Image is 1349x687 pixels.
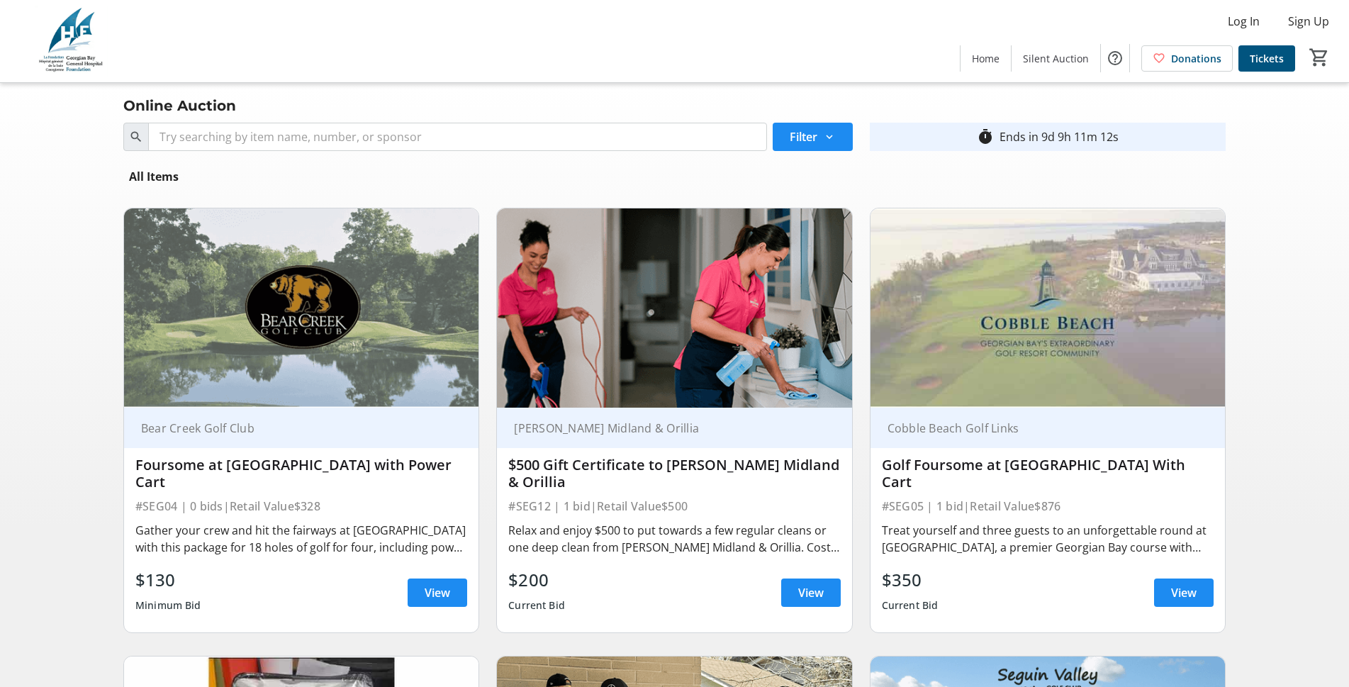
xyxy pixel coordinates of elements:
[1216,10,1271,33] button: Log In
[408,579,467,607] a: View
[497,208,851,408] img: $500 Gift Certificate to Molly Maid Midland & Orillia
[508,421,823,435] div: [PERSON_NAME] Midland & Orillia
[882,522,1214,556] div: Treat yourself and three guests to an unforgettable round at [GEOGRAPHIC_DATA], a premier Georgia...
[508,567,565,593] div: $200
[882,567,939,593] div: $350
[508,457,840,491] div: $500 Gift Certificate to [PERSON_NAME] Midland & Orillia
[135,457,467,491] div: Foursome at [GEOGRAPHIC_DATA] with Power Cart
[1141,45,1233,72] a: Donations
[882,457,1214,491] div: Golf Foursome at [GEOGRAPHIC_DATA] With Cart
[148,123,767,151] input: Try searching by item name, number, or sponsor
[1306,45,1332,70] button: Cart
[1171,51,1221,66] span: Donations
[790,128,817,145] span: Filter
[9,6,135,77] img: Georgian Bay General Hospital Foundation's Logo
[508,496,840,516] div: #SEG12 | 1 bid | Retail Value $500
[135,496,467,516] div: #SEG04 | 0 bids | Retail Value $328
[1154,579,1214,607] a: View
[773,123,853,151] button: Filter
[1238,45,1295,72] a: Tickets
[1288,13,1329,30] span: Sign Up
[135,567,201,593] div: $130
[1277,10,1340,33] button: Sign Up
[961,45,1011,72] a: Home
[1023,51,1089,66] span: Silent Auction
[798,584,824,601] span: View
[135,522,467,556] div: Gather your crew and hit the fairways at [GEOGRAPHIC_DATA] with this package for 18 holes of golf...
[1171,584,1197,601] span: View
[1101,44,1129,72] button: Help
[123,162,184,191] div: All Items
[135,593,201,618] div: Minimum Bid
[972,51,1000,66] span: Home
[425,584,450,601] span: View
[882,421,1197,435] div: Cobble Beach Golf Links
[882,496,1214,516] div: #SEG05 | 1 bid | Retail Value $876
[508,522,840,556] div: Relax and enjoy $500 to put towards a few regular cleans or one deep clean from [PERSON_NAME] Mid...
[1000,128,1119,145] div: Ends in 9d 9h 11m 12s
[977,128,994,145] mat-icon: timer_outline
[781,579,841,607] a: View
[1250,51,1284,66] span: Tickets
[1228,13,1260,30] span: Log In
[115,94,245,117] div: Online Auction
[882,593,939,618] div: Current Bid
[1012,45,1100,72] a: Silent Auction
[124,208,478,408] img: Foursome at Bear Creek Golf Club with Power Cart
[135,421,450,435] div: Bear Creek Golf Club
[508,593,565,618] div: Current Bid
[871,208,1225,408] img: Golf Foursome at Cobble Beach With Cart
